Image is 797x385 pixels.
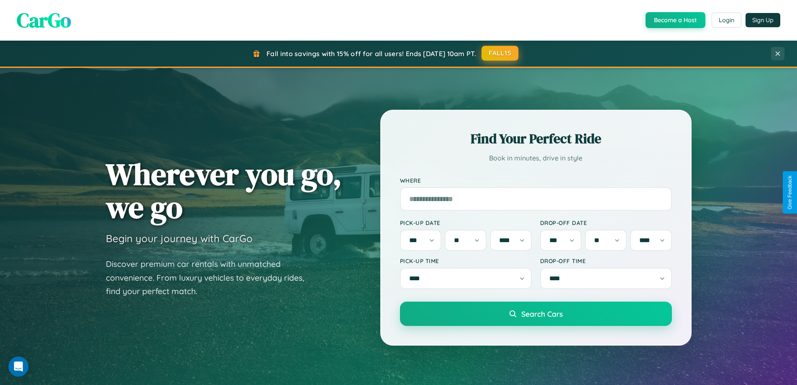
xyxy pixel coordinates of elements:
div: Open Intercom Messenger [8,357,28,377]
h1: Wherever you go, we go [106,158,342,224]
label: Drop-off Time [540,257,672,264]
button: Sign Up [746,13,780,27]
h3: Begin your journey with CarGo [106,232,253,245]
p: Discover premium car rentals with unmatched convenience. From luxury vehicles to everyday rides, ... [106,257,315,298]
div: Give Feedback [787,176,793,209]
button: Become a Host [646,12,705,28]
h2: Find Your Perfect Ride [400,129,672,148]
span: Fall into savings with 15% off for all users! Ends [DATE] 10am PT. [267,49,476,58]
button: Search Cars [400,302,672,326]
p: Book in minutes, drive in style [400,152,672,164]
label: Pick-up Date [400,219,532,226]
label: Where [400,177,672,184]
button: Login [712,13,741,28]
span: Search Cars [521,309,563,318]
label: Drop-off Date [540,219,672,226]
span: CarGo [17,6,71,34]
label: Pick-up Time [400,257,532,264]
button: FALL15 [482,46,518,61]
